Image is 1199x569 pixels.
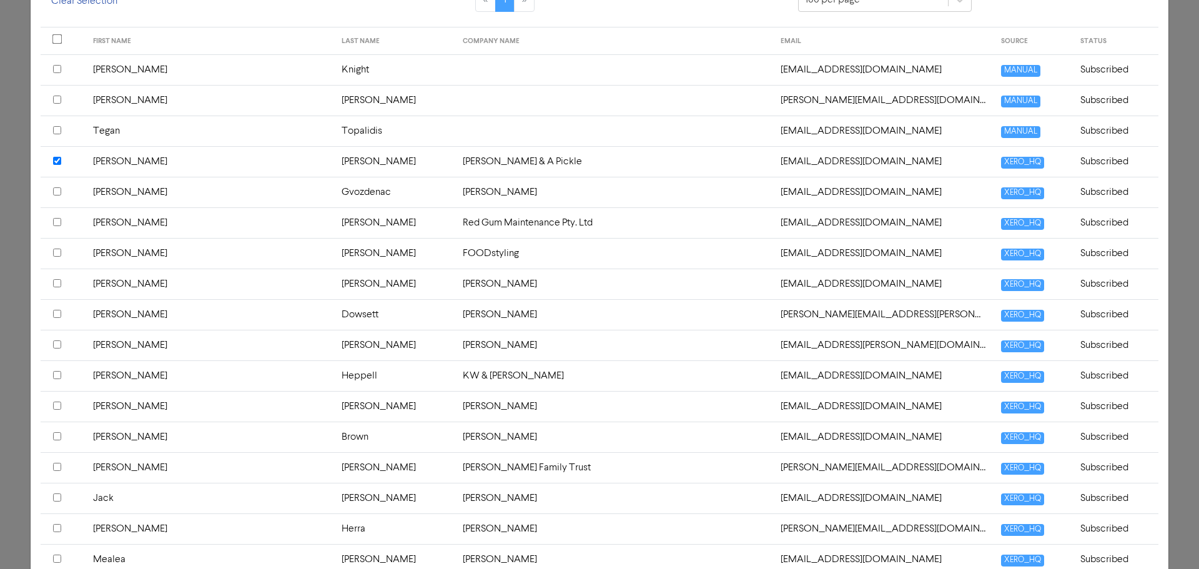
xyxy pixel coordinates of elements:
td: [PERSON_NAME] [86,269,334,299]
span: XERO_HQ [1001,249,1044,260]
td: naistar@hotmail.com [773,269,994,299]
td: [PERSON_NAME] [334,85,455,116]
td: Subscribed [1073,299,1158,330]
td: brianr@westlinkconsulting.com.au [773,452,994,483]
td: [PERSON_NAME] [455,299,773,330]
td: Subscribed [1073,330,1158,360]
td: gksorrell@bigpond.com [773,207,994,238]
td: jrspry07@gmail.com [773,483,994,513]
td: Subscribed [1073,483,1158,513]
td: [PERSON_NAME] [86,299,334,330]
span: XERO_HQ [1001,524,1044,536]
th: LAST NAME [334,27,455,55]
td: [PERSON_NAME] [334,238,455,269]
td: [PERSON_NAME] [86,360,334,391]
td: Dowsett [334,299,455,330]
span: XERO_HQ [1001,371,1044,383]
td: Subscribed [1073,391,1158,422]
span: XERO_HQ [1001,187,1044,199]
td: FOODstyling [455,238,773,269]
td: [PERSON_NAME] [334,146,455,177]
td: [PERSON_NAME] [455,422,773,452]
td: [PERSON_NAME] [86,391,334,422]
td: [PERSON_NAME] [455,391,773,422]
span: XERO_HQ [1001,402,1044,413]
td: Brown [334,422,455,452]
td: Knight [334,54,455,85]
span: XERO_HQ [1001,555,1044,567]
td: Subscribed [1073,116,1158,146]
th: FIRST NAME [86,27,334,55]
td: [PERSON_NAME] [334,391,455,422]
td: rob@horsley.id.au [773,330,994,360]
td: Subscribed [1073,177,1158,207]
td: Red Gum Maintenance Pty. Ltd [455,207,773,238]
td: Subscribed [1073,360,1158,391]
iframe: Chat Widget [1137,509,1199,569]
td: [PERSON_NAME] [455,177,773,207]
td: [PERSON_NAME] [334,330,455,360]
span: XERO_HQ [1001,310,1044,322]
td: [PERSON_NAME] [86,513,334,544]
td: [PERSON_NAME] [455,330,773,360]
td: browntown1@optusnet.com.au [773,422,994,452]
td: admin@tnba.com.au [773,54,994,85]
td: [PERSON_NAME] [86,146,334,177]
td: [PERSON_NAME] [455,513,773,544]
td: [PERSON_NAME] [86,85,334,116]
td: Subscribed [1073,269,1158,299]
td: KW & [PERSON_NAME] [455,360,773,391]
td: [PERSON_NAME] [455,483,773,513]
td: [PERSON_NAME] [86,54,334,85]
td: [PERSON_NAME] [86,207,334,238]
td: info@foodstyling.net.au [773,238,994,269]
td: Gvozdenac [334,177,455,207]
span: MANUAL [1001,126,1040,138]
td: [PERSON_NAME] [334,452,455,483]
th: EMAIL [773,27,994,55]
td: Tegan [86,116,334,146]
td: Topalidis [334,116,455,146]
td: [PERSON_NAME] [86,452,334,483]
td: p.herra@hotmail.com [773,513,994,544]
td: Subscribed [1073,422,1158,452]
td: [PERSON_NAME] [334,483,455,513]
td: Subscribed [1073,238,1158,269]
span: MANUAL [1001,96,1040,107]
td: [PERSON_NAME] [334,207,455,238]
span: XERO_HQ [1001,157,1044,169]
th: SOURCE [994,27,1073,55]
td: [PERSON_NAME] [86,177,334,207]
td: Jack [86,483,334,513]
td: travis.dowsett@gmail.com [773,299,994,330]
span: XERO_HQ [1001,340,1044,352]
td: [PERSON_NAME] Family Trust [455,452,773,483]
td: Subscribed [1073,146,1158,177]
td: Subscribed [1073,207,1158,238]
span: XERO_HQ [1001,432,1044,444]
td: Herra [334,513,455,544]
td: Subscribed [1073,85,1158,116]
td: [PERSON_NAME] [86,238,334,269]
td: Subscribed [1073,452,1158,483]
span: XERO_HQ [1001,218,1044,230]
td: [PERSON_NAME] [334,269,455,299]
td: Subscribed [1073,54,1158,85]
td: Subscribed [1073,513,1158,544]
td: tegan.t@tnba.com.au [773,116,994,146]
th: STATUS [1073,27,1158,55]
span: XERO_HQ [1001,279,1044,291]
td: pennyandapickle@gmail.com [773,146,994,177]
td: [PERSON_NAME] [455,269,773,299]
td: [PERSON_NAME] [86,330,334,360]
th: COMPANY NAME [455,27,773,55]
td: Heppell [334,360,455,391]
span: XERO_HQ [1001,493,1044,505]
span: MANUAL [1001,65,1040,77]
td: [PERSON_NAME] [86,422,334,452]
td: nicjones123456@hotmail.com [773,391,994,422]
td: rachel.r@tnba.com.au [773,85,994,116]
td: greengullyorganics@hotmail.com [773,360,994,391]
td: [PERSON_NAME] & A Pickle [455,146,773,177]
